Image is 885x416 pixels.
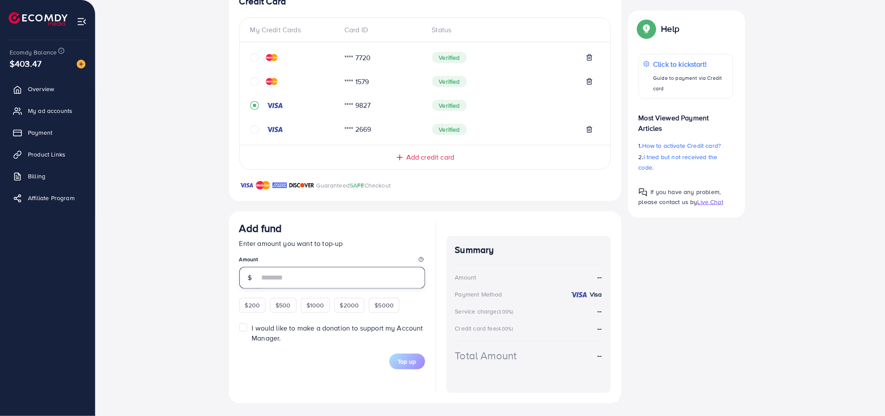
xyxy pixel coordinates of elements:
strong: Visa [590,290,602,299]
svg: circle [250,77,259,86]
a: My ad accounts [7,102,88,119]
p: Enter amount you want to top-up [239,238,425,249]
span: Verified [432,124,467,135]
img: credit [266,126,283,133]
span: $2000 [340,301,359,310]
span: $500 [276,301,291,310]
strong: -- [597,306,602,316]
div: Credit card fee [455,324,516,333]
a: Billing [7,167,88,185]
img: menu [77,17,87,27]
h3: Add fund [239,222,282,235]
img: credit [266,54,278,61]
span: If you have any problem, please contact us by [639,188,721,206]
button: Top up [389,354,425,369]
p: Guaranteed Checkout [317,180,391,191]
a: Payment [7,124,88,141]
p: Guide to payment via Credit card [653,73,728,94]
img: Popup guide [639,188,647,197]
img: credit [570,291,588,298]
strong: -- [597,272,602,282]
div: Status [425,25,600,35]
div: Amount [455,273,477,282]
strong: -- [597,351,602,361]
img: brand [239,180,254,191]
span: Verified [432,76,467,87]
span: Overview [28,85,54,93]
span: I tried but not received the code. [639,153,718,172]
span: $5000 [374,301,394,310]
img: brand [289,180,314,191]
span: Billing [28,172,45,181]
span: Live Chat [698,198,723,206]
span: Add credit card [406,152,454,162]
img: image [77,60,85,68]
a: Product Links [7,146,88,163]
div: My Credit Cards [250,25,338,35]
a: Overview [7,80,88,98]
span: Ecomdy Balance [10,48,57,57]
img: brand [256,180,270,191]
span: SAFE [350,181,364,190]
span: Payment [28,128,52,137]
h4: Summary [455,245,602,256]
span: $200 [245,301,260,310]
img: credit [266,102,283,109]
span: $1000 [306,301,324,310]
img: brand [272,180,287,191]
a: Affiliate Program [7,189,88,207]
span: My ad accounts [28,106,72,115]
div: Payment Method [455,290,502,299]
iframe: Chat [848,377,878,409]
p: Help [661,24,680,34]
span: Affiliate Program [28,194,75,202]
legend: Amount [239,256,425,266]
p: Most Viewed Payment Articles [639,106,733,133]
div: Service charge [455,307,516,316]
svg: circle [250,53,259,62]
p: 2. [639,152,733,173]
img: logo [9,12,68,26]
span: Verified [432,100,467,111]
strong: -- [597,324,602,333]
span: $403.47 [10,57,41,70]
svg: record circle [250,101,259,110]
span: Product Links [28,150,65,159]
svg: circle [250,125,259,134]
p: Click to kickstart! [653,59,728,69]
div: Total Amount [455,348,517,363]
span: Verified [432,52,467,63]
img: Popup guide [639,21,654,37]
span: How to activate Credit card? [642,141,721,150]
small: (4.00%) [497,325,513,332]
img: credit [266,78,278,85]
div: Card ID [337,25,425,35]
span: I would like to make a donation to support my Account Manager. [252,323,423,343]
p: 1. [639,140,733,151]
small: (3.00%) [497,308,514,315]
span: Top up [398,357,416,366]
